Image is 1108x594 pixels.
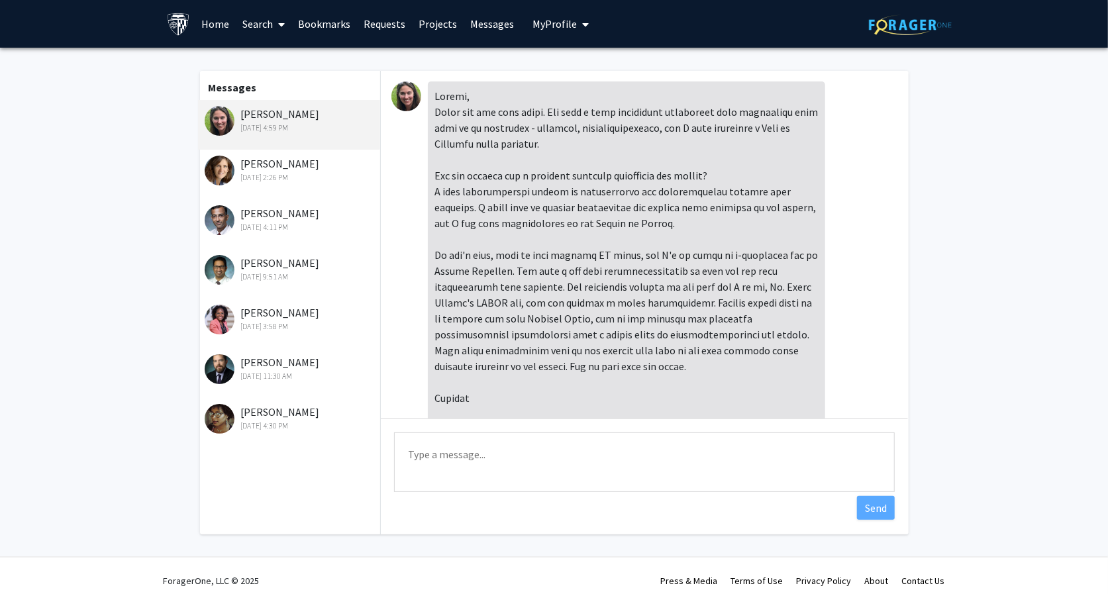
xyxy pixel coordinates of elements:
div: Loremi, Dolor sit ame cons adipi. Eli sedd e temp incididunt utlaboreet dolo magnaaliqu enim admi... [428,81,825,571]
a: Privacy Policy [797,575,852,587]
div: [PERSON_NAME] [205,205,378,233]
a: About [865,575,889,587]
a: Home [195,1,236,47]
a: Terms of Use [731,575,783,587]
img: Jessica Marie Johnson [205,404,234,434]
div: [PERSON_NAME] [205,404,378,432]
img: Melissa Stockbridge [205,106,234,136]
div: [DATE] 4:11 PM [205,221,378,233]
a: Requests [357,1,412,47]
a: Projects [412,1,464,47]
div: [PERSON_NAME] [205,305,378,332]
img: Argye Hillis [205,156,234,185]
img: Bunmi Ogungbe [205,305,234,334]
a: Bookmarks [291,1,357,47]
span: My Profile [532,17,577,30]
div: [DATE] 4:30 PM [205,420,378,432]
a: Press & Media [661,575,718,587]
iframe: Chat [10,534,56,584]
img: Kenneth Witwer [205,354,234,384]
div: [DATE] 2:26 PM [205,172,378,183]
img: Abhay Moghekar [205,205,234,235]
div: [DATE] 3:58 PM [205,321,378,332]
div: [DATE] 11:30 AM [205,370,378,382]
div: [PERSON_NAME] [205,106,378,134]
textarea: Message [394,432,895,492]
a: Messages [464,1,521,47]
img: Raj Mukherjee [205,255,234,285]
img: Melissa Stockbridge [391,81,421,111]
div: [PERSON_NAME] [205,354,378,382]
img: Johns Hopkins University Logo [167,13,190,36]
div: [DATE] 9:51 AM [205,271,378,283]
div: [DATE] 4:59 PM [205,122,378,134]
div: [PERSON_NAME] [205,156,378,183]
b: Messages [209,81,257,94]
button: Send [857,496,895,520]
img: ForagerOne Logo [869,15,952,35]
a: Search [236,1,291,47]
a: Contact Us [902,575,945,587]
div: [PERSON_NAME] [205,255,378,283]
